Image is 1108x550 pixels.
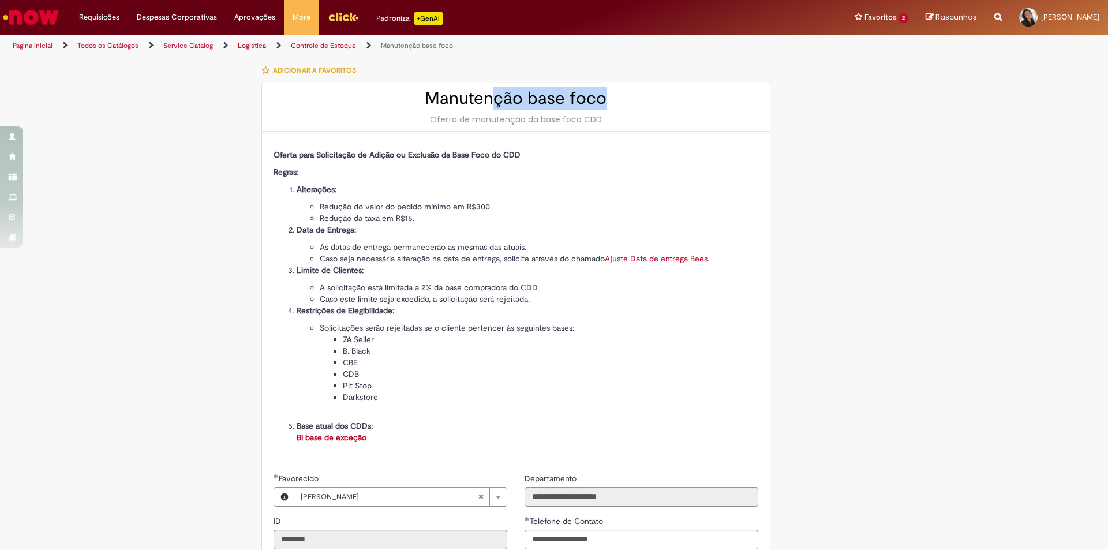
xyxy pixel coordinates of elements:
[343,357,758,368] li: CBE
[279,473,321,484] span: Necessários - Favorecido
[935,12,977,23] span: Rascunhos
[297,225,356,235] strong: Data de Entrega:
[525,487,758,507] input: Departamento
[297,184,336,194] strong: Alterações:
[343,368,758,380] li: CDB
[320,322,758,403] li: Solicitações serão rejeitadas se o cliente pertencer às seguintes bases:
[274,114,758,125] div: Oferta de manutenção da base foco CDD
[137,12,217,23] span: Despesas Corporativas
[163,41,213,50] a: Service Catalog
[274,149,521,160] strong: Oferta para Solicitação de Adição ou Exclusão da Base Foco do CDD
[328,8,359,25] img: click_logo_yellow_360x200.png
[291,41,356,50] a: Controle de Estoque
[234,12,275,23] span: Aprovações
[77,41,138,50] a: Todos os Catálogos
[274,89,758,108] h2: Manutenção base foco
[274,515,283,527] label: Somente leitura - ID
[320,201,758,212] li: Redução do valor do pedido mínimo em R$300.
[297,305,394,316] strong: Restrições de Elegibilidade:
[605,253,708,264] a: Ajuste Data de entrega Bees
[376,12,443,25] div: Padroniza
[525,530,758,549] input: Telefone de Contato
[472,488,489,506] abbr: Limpar campo Favorecido
[295,488,507,506] a: [PERSON_NAME]Limpar campo Favorecido
[297,265,364,275] strong: Limite de Clientes:
[343,334,758,345] li: Zé Seller
[320,282,758,293] li: A solicitação está limitada a 2% da base compradora do CDD.
[320,212,758,224] li: Redução da taxa em R$15.
[1041,12,1099,22] span: [PERSON_NAME]
[261,58,362,83] button: Adicionar a Favoritos
[320,253,758,264] li: Caso seja necessária alteração na data de entrega, solicite através do chamado .
[301,488,478,506] span: [PERSON_NAME]
[926,12,977,23] a: Rascunhos
[9,35,730,57] ul: Trilhas de página
[238,41,266,50] a: Logistica
[293,12,310,23] span: More
[343,380,758,391] li: Pit Stop
[343,391,758,403] li: Darkstore
[343,345,758,357] li: B. Black
[274,474,279,478] span: Obrigatório Preenchido
[414,12,443,25] p: +GenAi
[274,530,507,549] input: ID
[79,12,119,23] span: Requisições
[864,12,896,23] span: Favoritos
[1,6,61,29] img: ServiceNow
[274,488,295,506] button: Favorecido, Visualizar este registro Jessica Monteiro Lima
[273,66,356,75] span: Adicionar a Favoritos
[530,516,605,526] span: Telefone de Contato
[320,293,758,305] li: Caso este limite seja excedido, a solicitação será rejeitada.
[381,41,453,50] a: Manutenção base foco
[297,421,373,431] strong: Base atual dos CDDs:
[320,241,758,253] li: As datas de entrega permanecerão as mesmas das atuais.
[274,167,298,177] strong: Regras:
[525,473,579,484] label: Somente leitura - Departamento
[525,517,530,521] span: Obrigatório Preenchido
[899,13,908,23] span: 2
[297,432,366,443] a: BI base de exceção
[274,516,283,526] span: Somente leitura - ID
[13,41,53,50] a: Página inicial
